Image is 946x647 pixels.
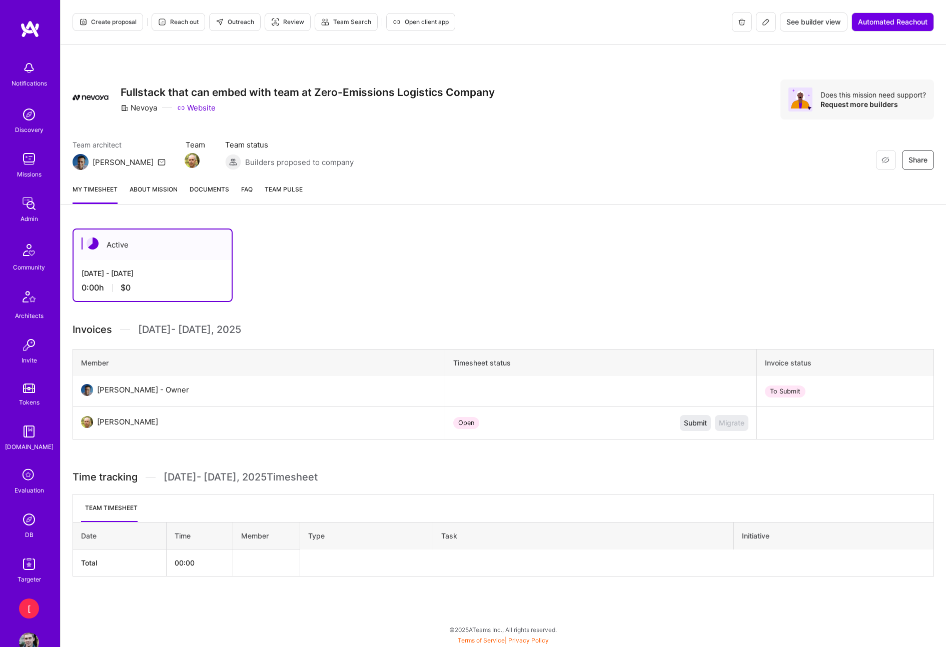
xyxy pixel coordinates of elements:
button: Automated Reachout [851,12,934,31]
div: [PERSON_NAME] [93,157,154,167]
th: Member [73,349,445,376]
span: Reach out [158,17,199,26]
div: Invite [22,355,37,365]
th: Timesheet status [445,349,756,376]
button: Team Search [315,13,378,31]
div: [PERSON_NAME] [97,416,158,428]
i: icon Targeter [271,18,279,26]
li: Team timesheet [81,502,138,522]
img: Team Member Avatar [185,153,200,168]
i: icon Proposal [79,18,87,26]
button: Share [902,150,934,170]
img: Community [17,238,41,262]
span: Open client app [393,17,449,26]
span: Submit [684,418,707,428]
h3: Fullstack that can embed with team at Zero-Emissions Logistics Company [121,86,495,98]
a: FAQ [241,184,253,204]
img: User Avatar [81,384,93,396]
span: [DATE] - [DATE] , 2025 [138,322,241,337]
div: Notifications [12,78,47,88]
img: User Avatar [81,416,93,428]
span: $0 [121,282,131,293]
button: Open client app [386,13,455,31]
img: tokens [23,383,35,393]
a: Terms of Service [458,636,505,644]
span: [DATE] - [DATE] , 2025 Timesheet [164,471,318,483]
th: Type [300,522,433,549]
div: Request more builders [820,99,926,109]
div: Targeter [18,574,41,584]
span: Automated Reachout [858,17,927,27]
span: Documents [190,184,229,194]
button: Review [265,13,311,31]
img: Architects [17,286,41,310]
img: bell [19,58,39,78]
button: Submit [680,415,711,431]
th: 00:00 [166,549,233,576]
img: logo [20,20,40,38]
th: Total [73,549,167,576]
span: Create proposal [79,17,137,26]
button: See builder view [780,12,847,31]
div: Evaluation [15,485,44,495]
th: Date [73,522,167,549]
div: To Submit [765,385,805,397]
th: Task [433,522,733,549]
th: Initiative [733,522,933,549]
button: Reach out [152,13,205,31]
div: Architects [15,310,44,321]
th: Member [233,522,300,549]
a: About Mission [130,184,178,204]
a: My timesheet [73,184,118,204]
div: [PERSON_NAME] - Owner [97,384,189,396]
div: Does this mission need support? [820,90,926,99]
div: DB [25,529,34,540]
span: | [458,636,549,644]
a: Team Member Avatar [186,152,199,169]
span: Review [271,17,304,26]
i: icon EyeClosed [881,156,889,164]
i: icon CompanyGray [121,104,129,112]
span: Team [186,139,205,150]
span: Team Pulse [265,185,303,193]
span: Team architect [73,139,166,150]
img: teamwork [19,149,39,169]
span: Team status [225,139,354,150]
div: © 2025 ATeams Inc., All rights reserved. [60,617,946,642]
div: 0:00 h [82,282,224,293]
span: Time tracking [73,471,138,483]
img: Admin Search [19,509,39,529]
a: Documents [190,184,229,204]
img: Team Architect [73,154,89,170]
img: Builders proposed to company [225,154,241,170]
img: Company Logo [73,79,109,115]
div: Discovery [15,124,44,135]
div: Nevoya [121,102,157,113]
span: Invoices [73,322,112,337]
a: [ [17,598,42,618]
div: [DATE] - [DATE] [82,268,224,278]
div: Active [74,229,232,260]
div: Open [453,417,479,429]
div: [ [19,598,39,618]
a: Privacy Policy [508,636,549,644]
th: Invoice status [757,349,934,376]
img: discovery [19,104,39,124]
button: Create proposal [73,13,143,31]
a: Team Pulse [265,184,303,204]
div: [DOMAIN_NAME] [5,441,54,452]
img: Active [87,237,99,249]
img: Avatar [788,87,812,111]
img: Divider [120,322,130,337]
i: icon Mail [158,158,166,166]
span: Outreach [216,17,254,26]
span: Builders proposed to company [245,157,354,167]
div: Tokens [19,397,40,407]
img: admin teamwork [19,193,39,213]
span: See builder view [786,17,841,27]
th: Time [166,522,233,549]
span: Share [908,155,927,165]
div: Admin [21,213,38,224]
img: guide book [19,421,39,441]
img: Invite [19,335,39,355]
